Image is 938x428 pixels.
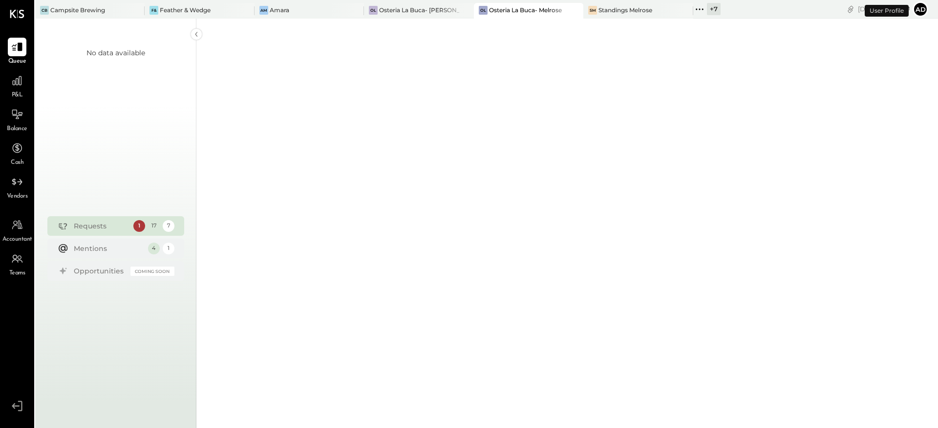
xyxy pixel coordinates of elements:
[0,249,34,278] a: Teams
[86,48,145,58] div: No data available
[0,38,34,66] a: Queue
[133,220,145,232] div: 1
[74,221,128,231] div: Requests
[598,6,652,14] div: Standings Melrose
[7,125,27,134] span: Balance
[12,91,23,100] span: P&L
[588,6,597,15] div: SM
[0,139,34,167] a: Cash
[489,6,562,14] div: Osteria La Buca- Melrose
[74,266,126,276] div: Opportunities
[160,6,211,14] div: Feather & Wedge
[0,173,34,201] a: Vendors
[846,4,855,14] div: copy link
[40,6,49,15] div: CB
[865,5,909,17] div: User Profile
[50,6,105,14] div: Campsite Brewing
[74,244,143,253] div: Mentions
[0,216,34,244] a: Accountant
[11,158,23,167] span: Cash
[130,267,174,276] div: Coming Soon
[0,71,34,100] a: P&L
[369,6,378,15] div: OL
[270,6,289,14] div: Amara
[858,4,910,14] div: [DATE]
[913,1,928,17] button: Ad
[9,269,25,278] span: Teams
[148,243,160,254] div: 4
[149,6,158,15] div: F&
[148,220,160,232] div: 17
[2,235,32,244] span: Accountant
[479,6,488,15] div: OL
[8,57,26,66] span: Queue
[7,192,28,201] span: Vendors
[163,243,174,254] div: 1
[379,6,459,14] div: Osteria La Buca- [PERSON_NAME][GEOGRAPHIC_DATA]
[707,3,721,15] div: + 7
[163,220,174,232] div: 7
[259,6,268,15] div: Am
[0,105,34,134] a: Balance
